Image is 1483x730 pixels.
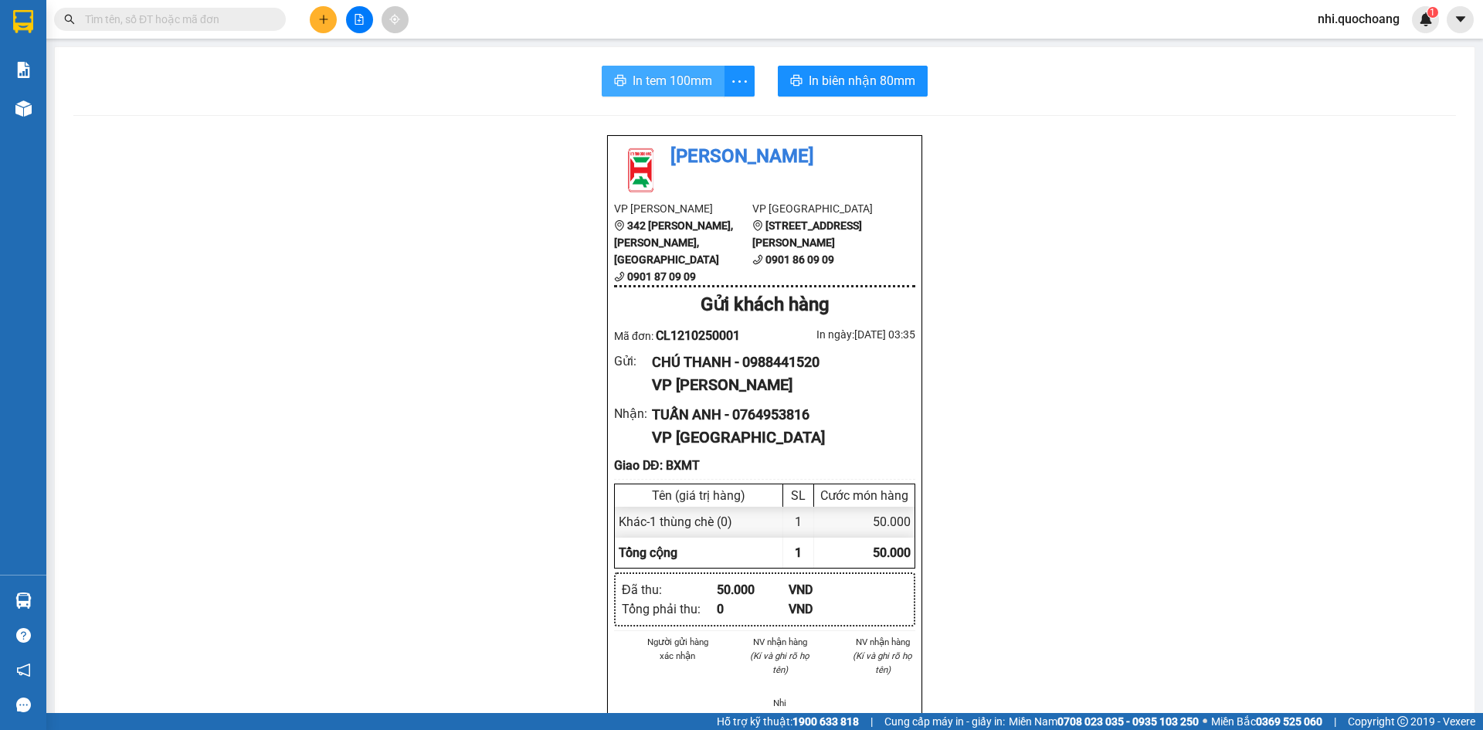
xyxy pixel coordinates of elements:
div: Tên (giá trị hàng) [619,488,779,503]
div: VP [GEOGRAPHIC_DATA] [652,426,903,450]
span: environment [614,220,625,231]
img: logo-vxr [13,10,33,33]
img: warehouse-icon [15,100,32,117]
button: plus [310,6,337,33]
span: phone [752,254,763,265]
b: 342 [PERSON_NAME], [PERSON_NAME], [GEOGRAPHIC_DATA] [614,219,733,266]
span: caret-down [1454,12,1468,26]
button: printerIn tem 100mm [602,66,725,97]
strong: 1900 633 818 [792,715,859,728]
span: more [725,72,754,91]
div: Tổng phải thu : [622,599,717,619]
span: nhi.quochoang [1305,9,1412,29]
b: [STREET_ADDRESS][PERSON_NAME] [752,219,862,249]
span: In tem 100mm [633,71,712,90]
strong: 0369 525 060 [1256,715,1322,728]
img: warehouse-icon [15,592,32,609]
button: caret-down [1447,6,1474,33]
span: CL1210250001 [656,328,740,343]
strong: 0708 023 035 - 0935 103 250 [1057,715,1199,728]
sup: 1 [1427,7,1438,18]
span: printer [790,74,803,89]
b: 0901 86 09 09 [765,253,834,266]
div: TUẤN ANH - 0764953816 [652,404,903,426]
button: file-add [346,6,373,33]
span: environment [752,220,763,231]
input: Tìm tên, số ĐT hoặc mã đơn [85,11,267,28]
li: [PERSON_NAME] [614,142,915,171]
div: VND [789,580,860,599]
li: Nhi [748,696,813,710]
div: Đã thu : [622,580,717,599]
span: Tổng cộng [619,545,677,560]
button: more [724,66,755,97]
div: 50.000 [717,580,789,599]
div: VP [PERSON_NAME] [652,373,903,397]
div: CHÚ THANH - 0988441520 [652,351,903,373]
i: (Kí và ghi rõ họ tên) [853,650,912,675]
button: printerIn biên nhận 80mm [778,66,928,97]
span: printer [614,74,626,89]
span: file-add [354,14,365,25]
b: 0901 87 09 09 [627,270,696,283]
div: SL [787,488,809,503]
div: 0 [717,599,789,619]
div: 50.000 [814,507,915,537]
li: VP [PERSON_NAME] [614,200,752,217]
img: icon-new-feature [1419,12,1433,26]
li: Người gửi hàng xác nhận [645,635,711,663]
span: Miền Nam [1009,713,1199,730]
li: VP [GEOGRAPHIC_DATA] [752,200,891,217]
div: Cước món hàng [818,488,911,503]
span: Hỗ trợ kỹ thuật: [717,713,859,730]
span: 1 [1430,7,1435,18]
span: copyright [1397,716,1408,727]
span: In biên nhận 80mm [809,71,915,90]
img: solution-icon [15,62,32,78]
span: | [870,713,873,730]
div: Nhận : [614,404,652,423]
span: search [64,14,75,25]
li: NV nhận hàng [850,635,915,649]
div: Giao DĐ: BXMT [614,456,915,475]
span: ⚪️ [1203,718,1207,725]
div: VND [789,599,860,619]
span: 50.000 [873,545,911,560]
li: NV nhận hàng [748,635,813,649]
span: Khác - 1 thùng chè (0) [619,514,732,529]
div: In ngày: [DATE] 03:35 [765,326,915,343]
span: Cung cấp máy in - giấy in: [884,713,1005,730]
span: notification [16,663,31,677]
span: phone [614,271,625,282]
div: 1 [783,507,814,537]
i: (Kí và ghi rõ họ tên) [750,650,809,675]
div: Gửi : [614,351,652,371]
span: Miền Bắc [1211,713,1322,730]
span: | [1334,713,1336,730]
span: question-circle [16,628,31,643]
button: aim [382,6,409,33]
span: aim [389,14,400,25]
img: logo.jpg [614,142,668,196]
div: Mã đơn: [614,326,765,345]
span: 1 [795,545,802,560]
span: message [16,698,31,712]
div: Gửi khách hàng [614,290,915,320]
span: plus [318,14,329,25]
